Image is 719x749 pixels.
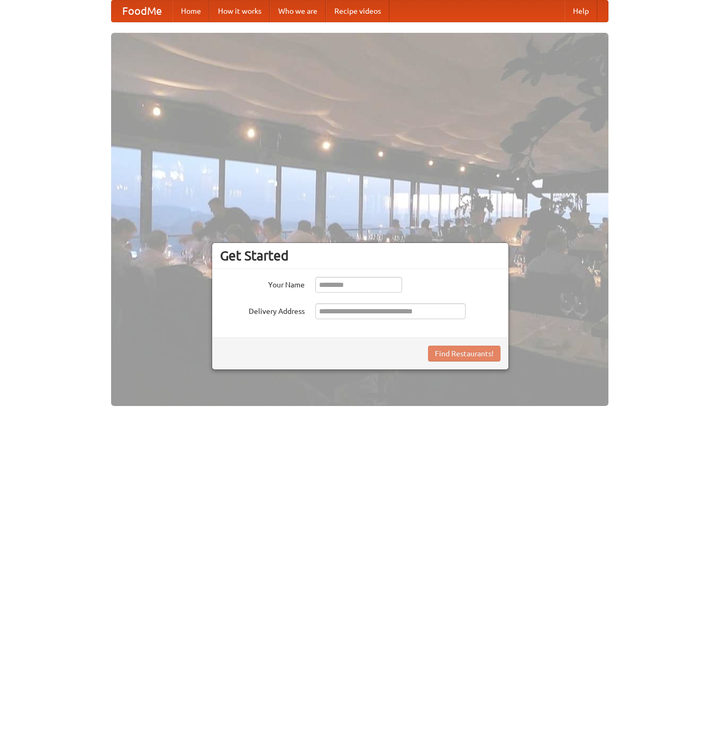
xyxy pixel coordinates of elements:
[270,1,326,22] a: Who we are
[565,1,597,22] a: Help
[172,1,210,22] a: Home
[220,277,305,290] label: Your Name
[220,303,305,317] label: Delivery Address
[112,1,172,22] a: FoodMe
[210,1,270,22] a: How it works
[220,248,500,264] h3: Get Started
[428,346,500,362] button: Find Restaurants!
[326,1,389,22] a: Recipe videos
